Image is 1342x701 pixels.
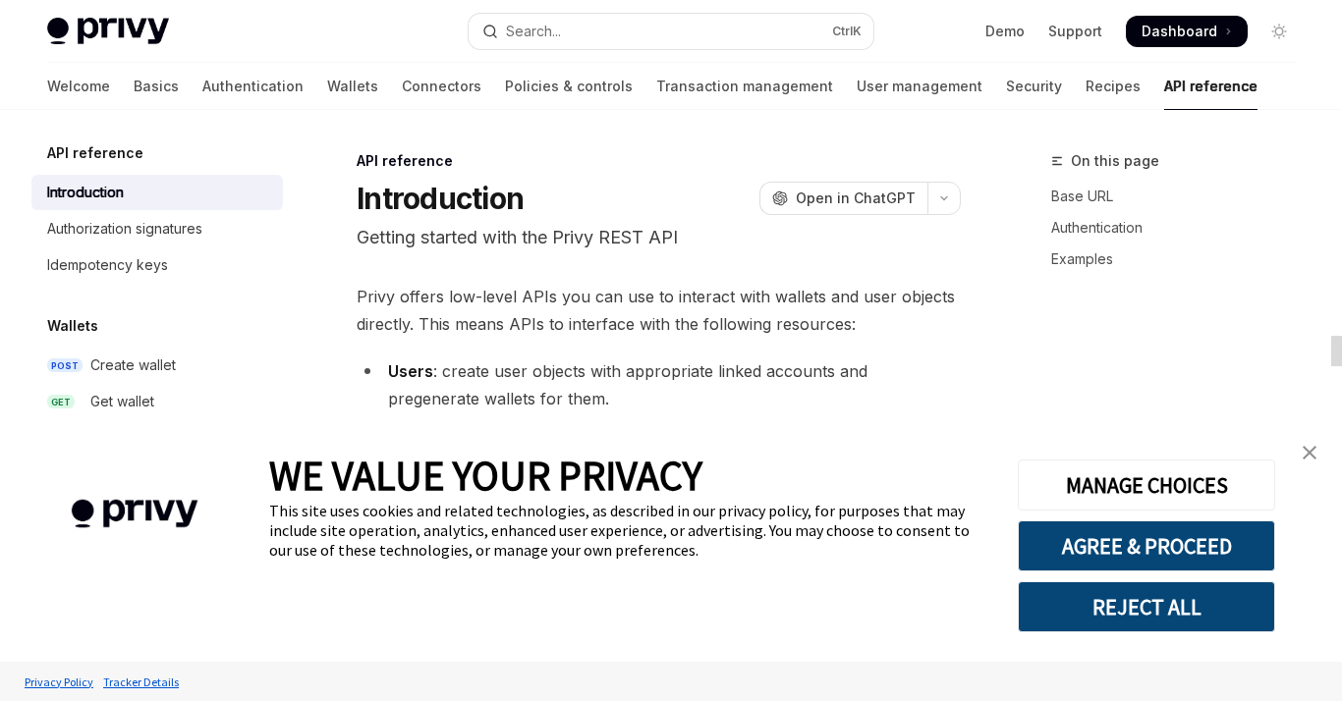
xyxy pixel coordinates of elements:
[832,24,862,39] span: Ctrl K
[857,63,982,110] a: User management
[759,182,927,215] button: Open in ChatGPT
[31,348,283,383] a: POSTCreate wallet
[357,181,524,216] h1: Introduction
[505,63,633,110] a: Policies & controls
[469,14,874,49] button: Open search
[985,22,1025,41] a: Demo
[98,665,184,699] a: Tracker Details
[1051,212,1311,243] a: Authentication
[1303,446,1316,459] img: close banner
[1051,181,1311,212] a: Base URL
[47,141,143,165] h5: API reference
[90,390,154,413] div: Get wallet
[1290,433,1329,472] a: close banner
[134,63,179,110] a: Basics
[47,18,169,45] img: light logo
[1018,520,1275,571] button: AGREE & PROCEED
[1126,16,1248,47] a: Dashboard
[506,20,561,43] div: Search...
[388,361,433,381] strong: Users
[269,501,988,560] div: This site uses cookies and related technologies, as described in our privacy policy, for purposes...
[47,358,83,373] span: POST
[1051,243,1311,275] a: Examples
[47,314,98,338] h5: Wallets
[1071,149,1159,173] span: On this page
[1018,581,1275,632] button: REJECT ALL
[90,353,176,377] div: Create wallet
[357,357,961,412] li: : create user objects with appropriate linked accounts and pregenerate wallets for them.
[31,384,283,419] a: GETGet wallet
[1142,22,1217,41] span: Dashboard
[269,450,702,501] span: WE VALUE YOUR PRIVACY
[1006,63,1062,110] a: Security
[1164,63,1258,110] a: API reference
[1018,459,1275,511] button: MANAGE CHOICES
[357,151,961,171] div: API reference
[656,63,833,110] a: Transaction management
[1086,63,1141,110] a: Recipes
[47,217,202,241] div: Authorization signatures
[47,181,124,204] div: Introduction
[402,63,481,110] a: Connectors
[202,63,304,110] a: Authentication
[1263,16,1295,47] button: Toggle dark mode
[29,471,240,557] img: company logo
[357,283,961,338] span: Privy offers low-level APIs you can use to interact with wallets and user objects directly. This ...
[796,189,916,208] span: Open in ChatGPT
[47,63,110,110] a: Welcome
[357,224,961,251] p: Getting started with the Privy REST API
[31,175,283,210] a: Introduction
[327,63,378,110] a: Wallets
[47,253,168,277] div: Idempotency keys
[1048,22,1102,41] a: Support
[20,665,98,699] a: Privacy Policy
[47,395,75,409] span: GET
[31,247,283,283] a: Idempotency keys
[31,211,283,246] a: Authorization signatures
